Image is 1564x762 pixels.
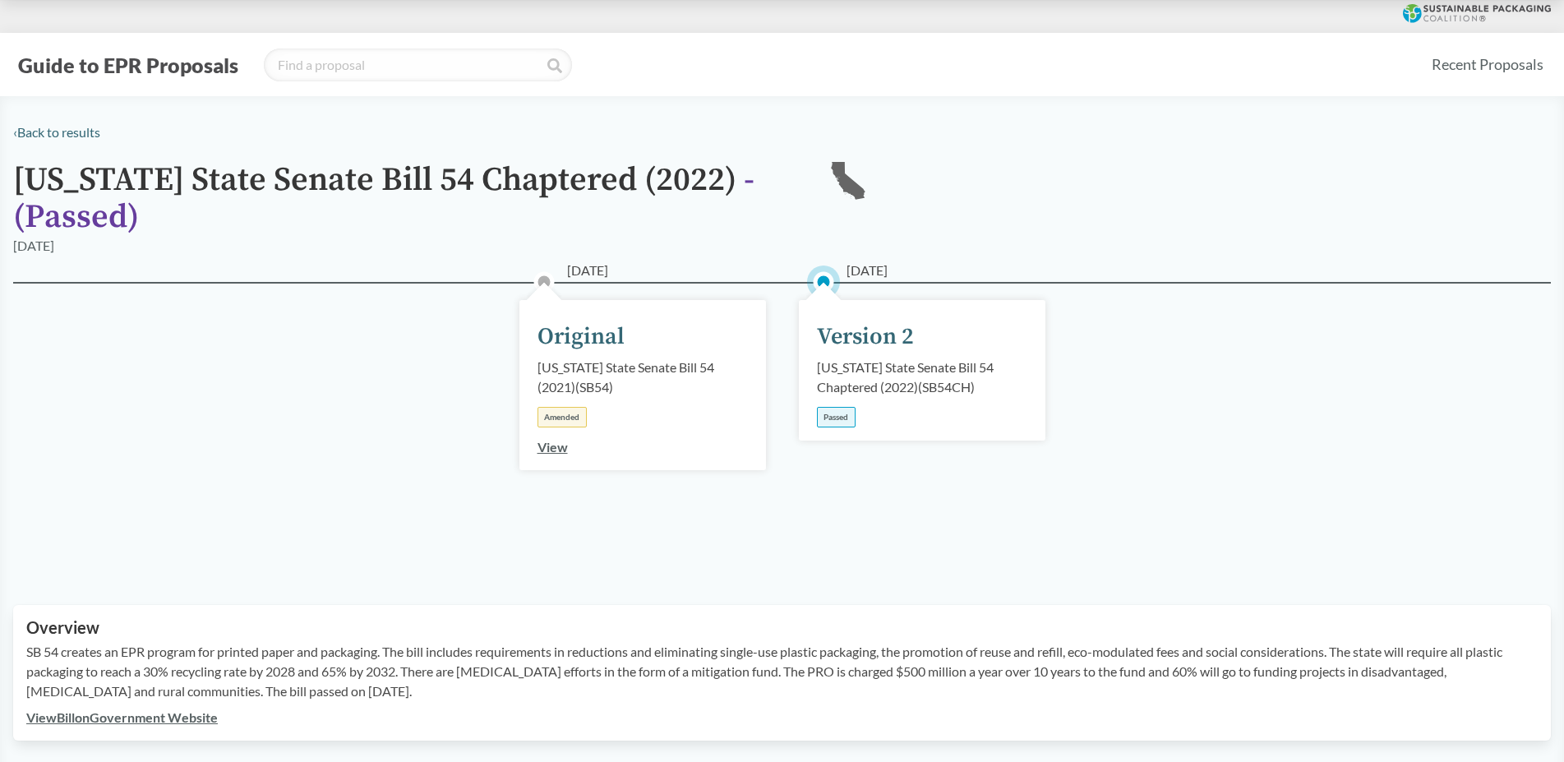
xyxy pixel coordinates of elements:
[13,52,243,78] button: Guide to EPR Proposals
[26,642,1538,701] p: SB 54 creates an EPR program for printed paper and packaging. The bill includes requirements in r...
[26,618,1538,637] h2: Overview
[13,236,54,256] div: [DATE]
[537,407,587,427] div: Amended
[13,124,100,140] a: ‹Back to results
[817,320,914,354] div: Version 2
[537,358,748,397] div: [US_STATE] State Senate Bill 54 (2021) ( SB54 )
[817,358,1027,397] div: [US_STATE] State Senate Bill 54 Chaptered (2022) ( SB54CH )
[26,709,218,725] a: ViewBillonGovernment Website
[537,439,568,455] a: View
[13,159,754,238] span: - ( Passed )
[847,261,888,280] span: [DATE]
[1424,46,1551,83] a: Recent Proposals
[264,48,572,81] input: Find a proposal
[567,261,608,280] span: [DATE]
[817,407,856,427] div: Passed
[537,320,625,354] div: Original
[13,162,802,236] h1: [US_STATE] State Senate Bill 54 Chaptered (2022)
